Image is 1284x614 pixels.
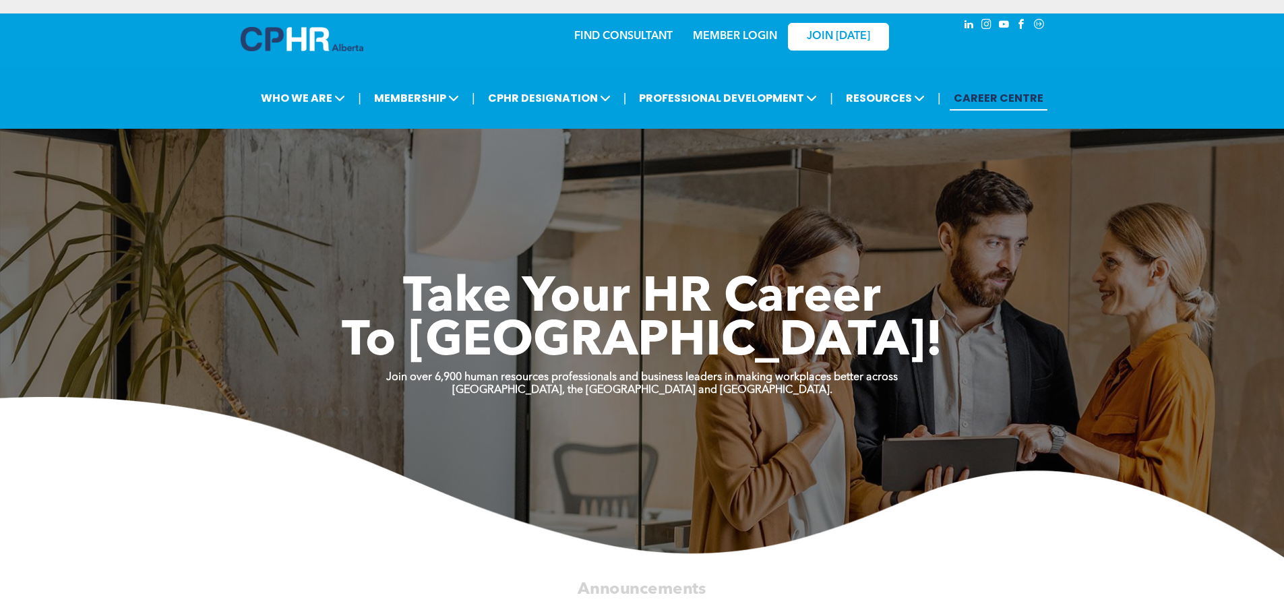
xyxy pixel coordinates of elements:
li: | [830,84,833,112]
span: CPHR DESIGNATION [484,86,615,111]
a: JOIN [DATE] [788,23,889,51]
a: youtube [997,17,1012,35]
a: MEMBER LOGIN [693,31,777,42]
span: Announcements [578,581,706,597]
span: MEMBERSHIP [370,86,463,111]
span: JOIN [DATE] [807,30,870,43]
a: instagram [979,17,994,35]
a: CAREER CENTRE [950,86,1047,111]
li: | [623,84,627,112]
span: To [GEOGRAPHIC_DATA]! [342,318,943,367]
li: | [472,84,475,112]
span: Take Your HR Career [403,274,881,323]
a: linkedin [962,17,977,35]
span: RESOURCES [842,86,929,111]
strong: [GEOGRAPHIC_DATA], the [GEOGRAPHIC_DATA] and [GEOGRAPHIC_DATA]. [452,385,832,396]
img: A blue and white logo for cp alberta [241,27,363,51]
a: Social network [1032,17,1047,35]
li: | [358,84,361,112]
span: WHO WE ARE [257,86,349,111]
strong: Join over 6,900 human resources professionals and business leaders in making workplaces better ac... [386,372,898,383]
span: PROFESSIONAL DEVELOPMENT [635,86,821,111]
a: FIND CONSULTANT [574,31,673,42]
a: facebook [1014,17,1029,35]
li: | [938,84,941,112]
